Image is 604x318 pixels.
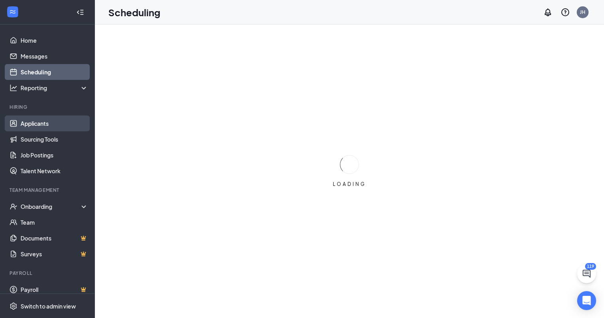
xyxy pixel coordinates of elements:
div: Switch to admin view [21,302,76,310]
svg: ChatActive [582,269,591,278]
svg: Collapse [76,8,84,16]
a: Applicants [21,115,88,131]
svg: Notifications [543,8,553,17]
h1: Scheduling [108,6,160,19]
div: Team Management [9,187,87,193]
div: Open Intercom Messenger [577,291,596,310]
svg: WorkstreamLogo [9,8,17,16]
svg: Analysis [9,84,17,92]
div: LOADING [330,181,369,187]
a: Sourcing Tools [21,131,88,147]
a: Job Postings [21,147,88,163]
svg: UserCheck [9,203,17,210]
a: SurveysCrown [21,246,88,262]
a: PayrollCrown [21,282,88,297]
svg: Settings [9,302,17,310]
a: Home [21,32,88,48]
button: ChatActive [577,264,596,283]
div: 119 [585,263,596,270]
div: Onboarding [21,203,81,210]
a: Messages [21,48,88,64]
div: JH [580,9,585,15]
a: Talent Network [21,163,88,179]
div: Hiring [9,104,87,110]
a: DocumentsCrown [21,230,88,246]
a: Scheduling [21,64,88,80]
a: Team [21,214,88,230]
div: Reporting [21,84,89,92]
svg: QuestionInfo [561,8,570,17]
div: Payroll [9,270,87,276]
